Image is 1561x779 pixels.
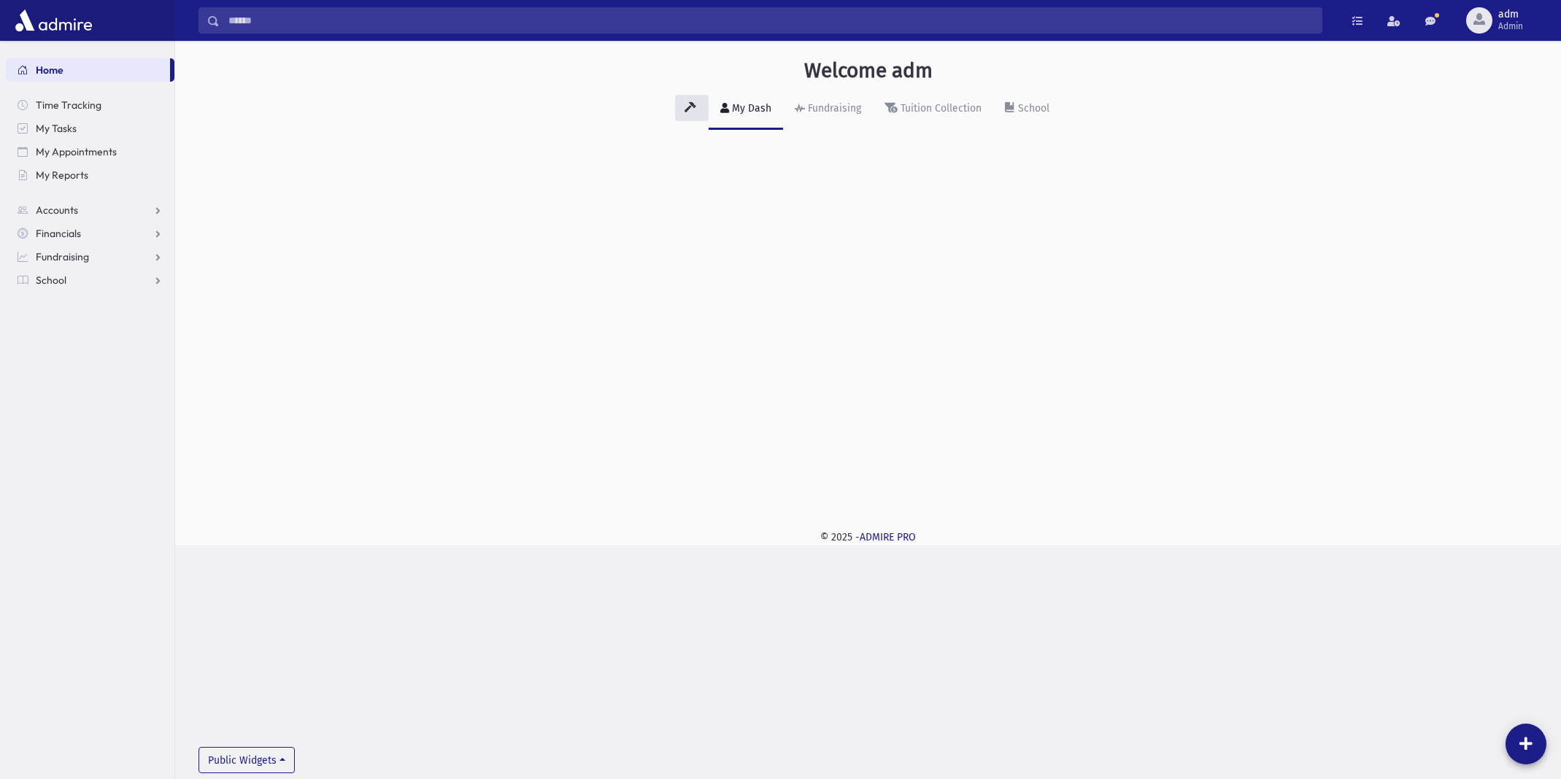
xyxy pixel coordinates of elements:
span: Fundraising [36,250,89,263]
a: Financials [6,222,174,245]
div: © 2025 - [199,530,1538,545]
a: Time Tracking [6,93,174,117]
div: School [1015,102,1049,115]
span: My Tasks [36,122,77,135]
img: AdmirePro [12,6,96,35]
span: adm [1498,9,1523,20]
a: Tuition Collection [873,89,993,130]
div: My Dash [729,102,771,115]
a: My Tasks [6,117,174,140]
div: Tuition Collection [898,102,982,115]
a: Fundraising [783,89,873,130]
a: School [993,89,1061,130]
span: My Reports [36,168,88,182]
span: Time Tracking [36,98,101,112]
div: Fundraising [805,102,861,115]
span: School [36,274,66,287]
input: Search [220,7,1322,34]
span: Admin [1498,20,1523,32]
a: Home [6,58,170,82]
a: Fundraising [6,245,174,268]
a: ADMIRE PRO [860,531,916,543]
h3: Welcome adm [804,58,933,83]
span: My Appointments [36,145,117,158]
button: Public Widgets [199,747,295,773]
span: Financials [36,227,81,240]
a: My Reports [6,163,174,187]
span: Accounts [36,204,78,217]
a: My Dash [709,89,783,130]
span: Home [36,63,63,77]
a: Accounts [6,198,174,222]
a: School [6,268,174,292]
a: My Appointments [6,140,174,163]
